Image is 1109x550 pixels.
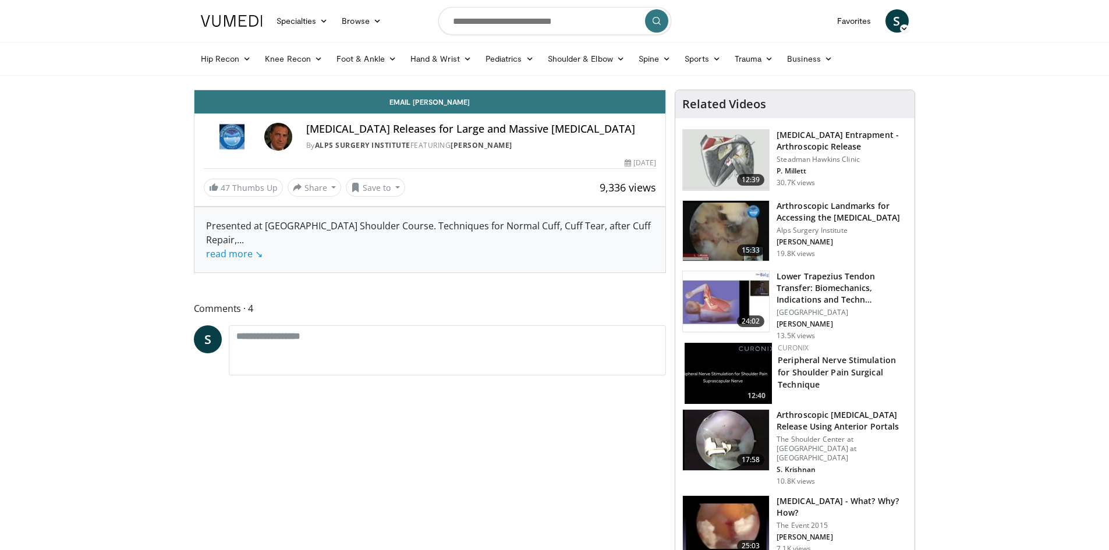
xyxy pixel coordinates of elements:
p: P. Millett [777,166,908,176]
span: 24:02 [737,315,765,327]
a: Trauma [728,47,781,70]
div: Presented at [GEOGRAPHIC_DATA] Shoulder Course. Techniques for Normal Cuff, Cuff Tear, after Cuff... [206,219,654,261]
span: 12:40 [744,391,769,401]
p: [PERSON_NAME] [777,237,908,247]
p: The Event 2015 [777,521,908,530]
a: Curonix [778,343,809,353]
img: 003f300e-98b5-4117-aead-6046ac8f096e.150x105_q85_crop-smart_upscale.jpg [683,271,769,332]
button: Share [288,178,342,197]
div: By FEATURING [306,140,657,151]
div: [DATE] [625,158,656,168]
a: S [885,9,909,33]
a: 12:40 [685,343,772,404]
a: Foot & Ankle [329,47,403,70]
a: Browse [335,9,388,33]
h4: [MEDICAL_DATA] Releases for Large and Massive [MEDICAL_DATA] [306,123,657,136]
h3: [MEDICAL_DATA] Entrapment - Arthroscopic Release [777,129,908,152]
a: Specialties [270,9,335,33]
img: Alps Surgery Institute [204,123,260,151]
a: Hand & Wrist [403,47,479,70]
a: [PERSON_NAME] [451,140,512,150]
a: Shoulder & Elbow [541,47,632,70]
p: Steadman Hawkins Clinic [777,155,908,164]
a: Sports [678,47,728,70]
h3: Arthroscopic Landmarks for Accessing the [MEDICAL_DATA] [777,200,908,223]
p: S. Krishnan [777,465,908,474]
a: 17:58 Arthroscopic [MEDICAL_DATA] Release Using Anterior Portals The Shoulder Center at [GEOGRAPH... [682,409,908,486]
img: 752280_3.png.150x105_q85_crop-smart_upscale.jpg [683,201,769,261]
a: 12:39 [MEDICAL_DATA] Entrapment - Arthroscopic Release Steadman Hawkins Clinic P. Millett 30.7K v... [682,129,908,191]
a: Hip Recon [194,47,258,70]
a: Spine [632,47,678,70]
p: 30.7K views [777,178,815,187]
a: S [194,325,222,353]
p: [GEOGRAPHIC_DATA] [777,308,908,317]
img: Avatar [264,123,292,151]
a: Knee Recon [258,47,329,70]
h3: [MEDICAL_DATA] - What? Why? How? [777,495,908,519]
span: 17:58 [737,454,765,466]
h3: Arthroscopic [MEDICAL_DATA] Release Using Anterior Portals [777,409,908,432]
a: Peripheral Nerve Stimulation for Shoulder Pain Surgical Technique [778,354,896,390]
a: 47 Thumbs Up [204,179,283,197]
a: read more ↘ [206,247,263,260]
span: 15:33 [737,244,765,256]
button: Save to [346,178,405,197]
p: 19.8K views [777,249,815,258]
a: Email [PERSON_NAME] [194,90,666,113]
a: 24:02 Lower Trapezius Tendon Transfer: Biomechanics, Indications and Techn… [GEOGRAPHIC_DATA] [PE... [682,271,908,340]
h3: Lower Trapezius Tendon Transfer: Biomechanics, Indications and Techn… [777,271,908,306]
p: The Shoulder Center at [GEOGRAPHIC_DATA] at [GEOGRAPHIC_DATA] [777,435,908,463]
span: Comments 4 [194,301,667,316]
h4: Related Videos [682,97,766,111]
img: 38716_0000_3.png.150x105_q85_crop-smart_upscale.jpg [683,130,769,190]
input: Search topics, interventions [438,7,671,35]
a: 15:33 Arthroscopic Landmarks for Accessing the [MEDICAL_DATA] Alps Surgery Institute [PERSON_NAME... [682,200,908,262]
p: [PERSON_NAME] [777,320,908,329]
img: butc_3.png.150x105_q85_crop-smart_upscale.jpg [683,410,769,470]
img: VuMedi Logo [201,15,263,27]
p: 10.8K views [777,477,815,486]
span: 12:39 [737,174,765,186]
p: 13.5K views [777,331,815,340]
a: Pediatrics [479,47,541,70]
span: 47 [221,182,230,193]
a: Favorites [830,9,878,33]
span: 9,336 views [600,180,656,194]
a: Business [780,47,839,70]
img: e3bdd152-f5ff-439a-bfcf-d8989886bdb1.150x105_q85_crop-smart_upscale.jpg [685,343,772,404]
p: Alps Surgery Institute [777,226,908,235]
p: [PERSON_NAME] [777,533,908,542]
a: Alps Surgery Institute [315,140,410,150]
